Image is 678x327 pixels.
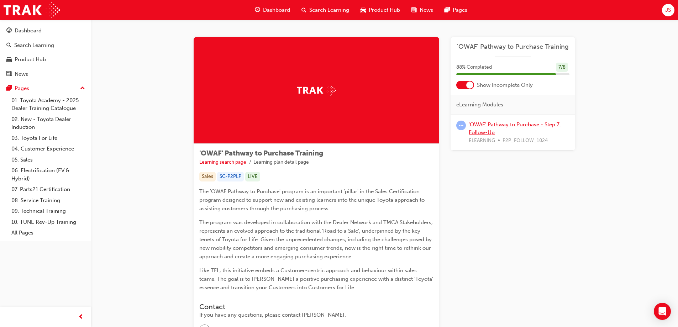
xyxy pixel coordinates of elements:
[556,63,568,72] div: 7 / 8
[9,184,88,195] a: 07. Parts21 Certification
[665,6,671,14] span: JS
[249,3,296,17] a: guage-iconDashboard
[199,311,433,319] div: If you have any questions, please contact [PERSON_NAME].
[9,95,88,114] a: 01. Toyota Academy - 2025 Dealer Training Catalogue
[296,3,355,17] a: search-iconSearch Learning
[9,133,88,144] a: 03. Toyota For Life
[503,137,548,145] span: P2P_FOLLOW_1024
[9,195,88,206] a: 08. Service Training
[9,217,88,228] a: 10. TUNE Rev-Up Training
[6,85,12,92] span: pages-icon
[6,28,12,34] span: guage-icon
[301,6,306,15] span: search-icon
[469,137,495,145] span: ELEARNING
[456,43,569,51] a: 'OWAF' Pathway to Purchase Training
[80,84,85,93] span: up-icon
[9,154,88,165] a: 05. Sales
[6,57,12,63] span: car-icon
[3,68,88,81] a: News
[3,39,88,52] a: Search Learning
[245,172,260,181] div: LIVE
[477,81,533,89] span: Show Incomplete Only
[3,53,88,66] a: Product Hub
[3,24,88,37] a: Dashboard
[9,143,88,154] a: 04. Customer Experience
[662,4,674,16] button: JS
[4,2,60,18] img: Trak
[199,172,216,181] div: Sales
[309,6,349,14] span: Search Learning
[439,3,473,17] a: pages-iconPages
[3,82,88,95] button: Pages
[199,267,435,291] span: Like TFL, this initiative embeds a Customer-centric approach and behaviour within sales teams. Th...
[411,6,417,15] span: news-icon
[9,206,88,217] a: 09. Technical Training
[15,56,46,64] div: Product Hub
[199,159,246,165] a: Learning search page
[369,6,400,14] span: Product Hub
[3,23,88,82] button: DashboardSearch LearningProduct HubNews
[199,149,323,157] span: 'OWAF' Pathway to Purchase Training
[420,6,433,14] span: News
[14,41,54,49] div: Search Learning
[15,27,42,35] div: Dashboard
[9,165,88,184] a: 06. Electrification (EV & Hybrid)
[15,70,28,78] div: News
[456,63,492,72] span: 88 % Completed
[453,6,467,14] span: Pages
[456,101,503,109] span: eLearning Modules
[253,158,309,167] li: Learning plan detail page
[255,6,260,15] span: guage-icon
[6,71,12,78] span: news-icon
[199,303,433,311] h3: Contact
[654,303,671,320] div: Open Intercom Messenger
[9,227,88,238] a: All Pages
[469,121,561,136] a: 'OWAF' Pathway to Purchase - Step 7: Follow-Up
[361,6,366,15] span: car-icon
[15,84,29,93] div: Pages
[6,42,11,49] span: search-icon
[263,6,290,14] span: Dashboard
[78,313,84,322] span: prev-icon
[199,219,434,260] span: The program was developed in collaboration with the Dealer Network and TMCA Stakeholders, represe...
[217,172,244,181] div: SC-P2PLP
[9,114,88,133] a: 02. New - Toyota Dealer Induction
[456,121,466,130] span: learningRecordVerb_ATTEMPT-icon
[445,6,450,15] span: pages-icon
[297,85,336,96] img: Trak
[355,3,406,17] a: car-iconProduct Hub
[199,188,426,212] span: The 'OWAF Pathway to Purchase' program is an important 'pillar' in the Sales Certification progra...
[406,3,439,17] a: news-iconNews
